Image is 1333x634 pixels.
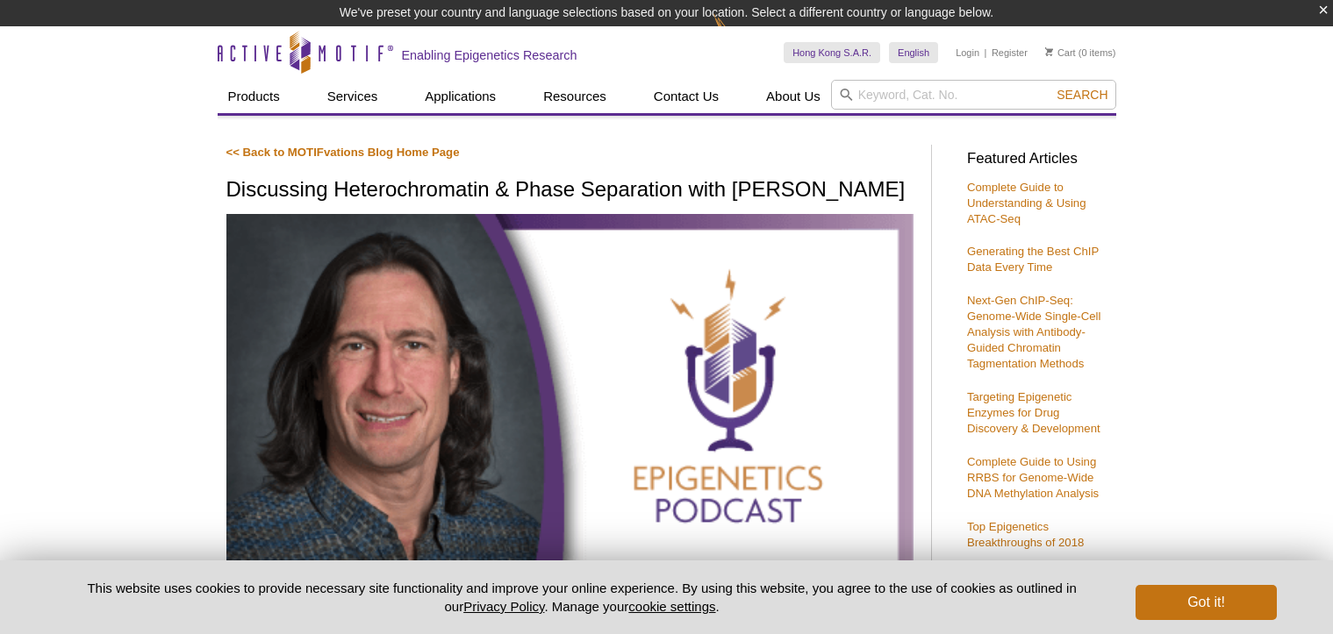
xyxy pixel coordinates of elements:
[756,80,831,113] a: About Us
[463,599,544,614] a: Privacy Policy
[1051,87,1113,103] button: Search
[1045,42,1116,63] li: (0 items)
[226,214,914,580] img: Gary Karpen Heterochromatin
[402,47,577,63] h2: Enabling Epigenetics Research
[218,80,290,113] a: Products
[967,245,1099,274] a: Generating the Best ChIP Data Every Time
[628,599,715,614] button: cookie settings
[992,46,1028,59] a: Register
[533,80,617,113] a: Resources
[1057,88,1107,102] span: Search
[1045,46,1076,59] a: Cart
[967,520,1084,549] a: Top Epigenetics Breakthroughs of 2018
[967,152,1107,167] h3: Featured Articles
[1045,47,1053,56] img: Your Cart
[1136,585,1276,620] button: Got it!
[967,181,1086,225] a: Complete Guide to Understanding & Using ATAC-Seq
[713,13,760,54] img: Change Here
[643,80,729,113] a: Contact Us
[226,178,914,203] h1: Discussing Heterochromatin & Phase Separation with [PERSON_NAME]
[985,42,987,63] li: |
[317,80,389,113] a: Services
[784,42,880,63] a: Hong Kong S.A.R.
[831,80,1116,110] input: Keyword, Cat. No.
[57,579,1107,616] p: This website uses cookies to provide necessary site functionality and improve your online experie...
[226,146,460,159] a: << Back to MOTIFvations Blog Home Page
[414,80,506,113] a: Applications
[967,455,1099,500] a: Complete Guide to Using RRBS for Genome-Wide DNA Methylation Analysis
[967,390,1100,435] a: Targeting Epigenetic Enzymes for Drug Discovery & Development
[889,42,938,63] a: English
[967,294,1100,370] a: Next-Gen ChIP-Seq: Genome-Wide Single-Cell Analysis with Antibody-Guided Chromatin Tagmentation M...
[956,46,979,59] a: Login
